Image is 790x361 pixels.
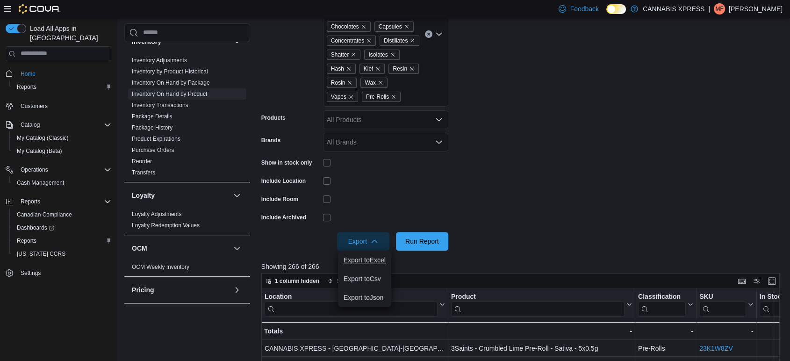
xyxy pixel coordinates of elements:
span: Capsules [379,22,402,31]
span: Catalog [21,121,40,129]
span: Cash Management [17,179,64,187]
button: Remove Capsules from selection in this group [404,24,409,29]
span: [US_STATE] CCRS [17,250,65,258]
button: Remove Pre-Rolls from selection in this group [391,94,396,100]
span: Shatter [327,50,361,60]
a: Loyalty Adjustments [132,211,182,217]
a: My Catalog (Classic) [13,132,72,144]
span: Concentrates [331,36,364,45]
div: SKU URL [699,292,746,316]
span: Canadian Compliance [17,211,72,218]
button: Export [337,232,389,251]
div: SKU [699,292,746,301]
button: Remove Shatter from selection in this group [351,52,356,58]
a: Package Details [132,113,172,120]
span: My Catalog (Classic) [17,134,69,142]
span: Resin [393,64,407,73]
span: Chocolates [331,22,359,31]
span: Pre-Rolls [366,92,389,101]
span: Home [21,70,36,78]
span: Isolates [368,50,388,59]
span: MF [715,3,723,14]
a: Inventory Adjustments [132,57,187,64]
a: Customers [17,101,51,112]
span: Dashboards [17,224,54,231]
span: Dashboards [13,222,111,233]
span: OCM Weekly Inventory [132,263,189,271]
div: Classification [638,292,686,301]
span: Inventory On Hand by Package [132,79,210,87]
label: Brands [261,137,280,144]
a: Reports [13,235,40,246]
button: Export toJson [338,288,391,307]
button: Remove Hash from selection in this group [346,66,352,72]
button: [US_STATE] CCRS [9,247,115,260]
span: Inventory by Product Historical [132,68,208,75]
button: Enter fullscreen [766,275,777,287]
span: Vapes [327,92,358,102]
span: Wax [360,78,388,88]
button: Keyboard shortcuts [736,275,747,287]
button: Remove Kief from selection in this group [375,66,381,72]
button: Operations [2,163,115,176]
img: Cova [19,4,60,14]
a: Home [17,68,39,79]
button: Reports [2,195,115,208]
button: Open list of options [435,116,443,123]
h3: Products [132,312,160,321]
span: Vapes [331,92,346,101]
span: Sort fields [337,277,362,285]
h3: OCM [132,244,147,253]
label: Include Location [261,177,306,185]
button: Settings [2,266,115,280]
button: Sort fields [324,275,366,287]
span: Operations [17,164,111,175]
button: Remove Chocolates from selection in this group [361,24,366,29]
p: Showing 266 of 266 [261,262,785,271]
button: Reports [17,196,44,207]
span: Resin [388,64,419,74]
button: My Catalog (Classic) [9,131,115,144]
span: Concentrates [327,36,376,46]
span: Catalog [17,119,111,130]
span: Reports [17,237,36,245]
a: My Catalog (Beta) [13,145,66,157]
a: Reorder [132,158,152,165]
input: Dark Mode [606,4,626,14]
a: OCM Weekly Inventory [132,264,189,270]
a: Settings [17,267,44,279]
div: - [451,325,632,337]
span: Inventory On Hand by Product [132,90,207,98]
button: Reports [9,234,115,247]
button: My Catalog (Beta) [9,144,115,158]
button: Classification [638,292,693,316]
span: Reports [13,81,111,93]
button: OCM [132,244,230,253]
button: Open list of options [435,138,443,146]
button: Catalog [2,118,115,131]
div: Pre-Rolls [638,343,693,354]
button: Remove Concentrates from selection in this group [366,38,372,43]
span: Pre-Rolls [362,92,401,102]
span: Product Expirations [132,135,180,143]
span: Hash [327,64,356,74]
label: Include Archived [261,214,306,221]
span: Cash Management [13,177,111,188]
span: Distillates [380,36,419,46]
button: Remove Wax from selection in this group [378,80,383,86]
label: Show in stock only [261,159,312,166]
a: Dashboards [9,221,115,234]
a: Transfers [132,169,155,176]
p: CANNABIS XPRESS [643,3,704,14]
button: Home [2,67,115,80]
button: 1 column hidden [262,275,323,287]
button: Export toCsv [338,269,391,288]
div: Totals [264,325,445,337]
div: CANNABIS XPRESS - [GEOGRAPHIC_DATA]-[GEOGRAPHIC_DATA] ([GEOGRAPHIC_DATA]) [265,343,445,354]
button: Pricing [132,285,230,295]
span: Purchase Orders [132,146,174,154]
button: Loyalty [132,191,230,200]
